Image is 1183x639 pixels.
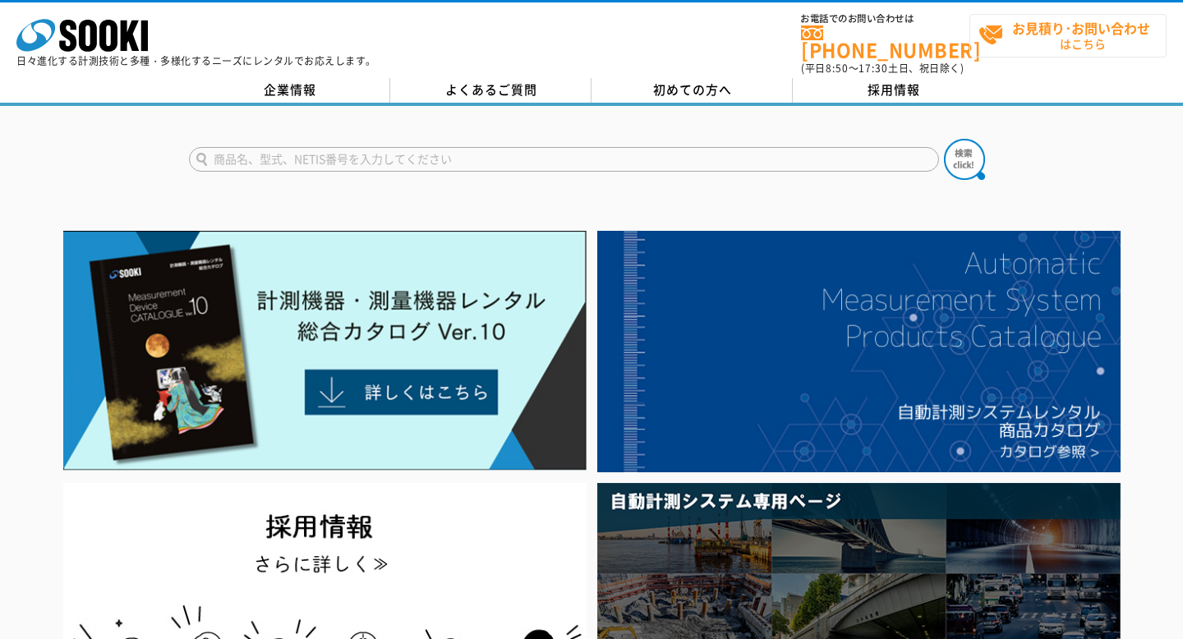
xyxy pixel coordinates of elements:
a: 採用情報 [793,78,994,103]
p: 日々進化する計測技術と多種・多様化するニーズにレンタルでお応えします。 [16,56,376,66]
span: 初めての方へ [653,80,732,99]
span: お電話でのお問い合わせは [801,14,969,24]
span: はこちら [978,15,1166,56]
img: btn_search.png [944,139,985,180]
a: [PHONE_NUMBER] [801,25,969,59]
a: 初めての方へ [591,78,793,103]
img: Catalog Ver10 [63,231,587,471]
a: お見積り･お問い合わせはこちら [969,14,1167,57]
a: 企業情報 [189,78,390,103]
strong: お見積り･お問い合わせ [1012,18,1150,38]
span: 17:30 [858,61,888,76]
img: 自動計測システムカタログ [597,231,1121,472]
a: よくあるご質問 [390,78,591,103]
span: (平日 ～ 土日、祝日除く) [801,61,964,76]
input: 商品名、型式、NETIS番号を入力してください [189,147,939,172]
span: 8:50 [826,61,849,76]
